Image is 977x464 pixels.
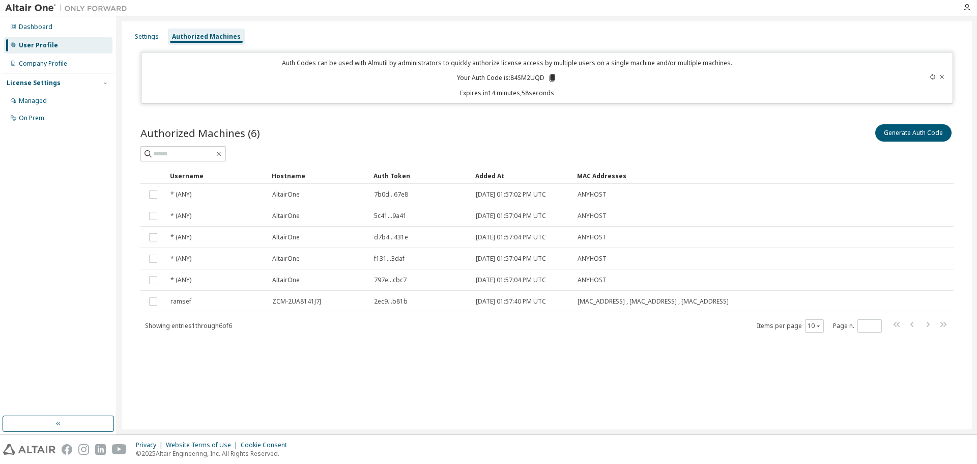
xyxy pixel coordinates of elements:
img: youtube.svg [112,444,127,455]
div: MAC Addresses [577,168,850,184]
span: * (ANY) [170,233,191,241]
p: Auth Codes can be used with Almutil by administrators to quickly authorize license access by mult... [148,59,867,67]
div: Username [170,168,264,184]
span: Items per page [757,319,824,333]
span: ANYHOST [578,276,607,284]
div: Hostname [272,168,365,184]
div: User Profile [19,41,58,49]
div: Cookie Consent [241,441,293,449]
span: AltairOne [272,276,300,284]
span: [DATE] 01:57:40 PM UTC [476,297,546,306]
span: * (ANY) [170,190,191,199]
button: 10 [808,322,821,330]
img: instagram.svg [78,444,89,455]
div: Settings [135,33,159,41]
div: Auth Token [373,168,467,184]
img: Altair One [5,3,132,13]
span: ANYHOST [578,190,607,199]
div: Added At [475,168,569,184]
span: ANYHOST [578,212,607,220]
span: AltairOne [272,190,300,199]
span: ANYHOST [578,255,607,263]
button: Generate Auth Code [875,124,952,142]
span: 2ec9...b81b [374,297,408,306]
img: facebook.svg [62,444,72,455]
img: altair_logo.svg [3,444,55,455]
span: 5c41...9a41 [374,212,407,220]
span: Page n. [833,319,882,333]
span: f131...3daf [374,255,405,263]
span: ZCM-2UA8141J7J [272,297,321,306]
span: * (ANY) [170,212,191,220]
span: [DATE] 01:57:02 PM UTC [476,190,546,199]
div: Privacy [136,441,166,449]
p: Expires in 14 minutes, 58 seconds [148,89,867,97]
span: 7b0d...67e8 [374,190,408,199]
div: Company Profile [19,60,67,68]
span: * (ANY) [170,255,191,263]
div: Website Terms of Use [166,441,241,449]
p: © 2025 Altair Engineering, Inc. All Rights Reserved. [136,449,293,458]
span: 797e...cbc7 [374,276,407,284]
span: [MAC_ADDRESS] , [MAC_ADDRESS] , [MAC_ADDRESS] [578,297,729,306]
span: d7b4...431e [374,233,408,241]
span: AltairOne [272,233,300,241]
span: ramsef [170,297,191,306]
span: [DATE] 01:57:04 PM UTC [476,276,546,284]
span: AltairOne [272,212,300,220]
img: linkedin.svg [95,444,106,455]
span: [DATE] 01:57:04 PM UTC [476,255,546,263]
span: AltairOne [272,255,300,263]
span: [DATE] 01:57:04 PM UTC [476,212,546,220]
div: License Settings [7,79,61,87]
span: * (ANY) [170,276,191,284]
div: On Prem [19,114,44,122]
span: Authorized Machines (6) [140,126,260,140]
p: Your Auth Code is: 84SM2UQD [457,73,557,83]
span: Showing entries 1 through 6 of 6 [145,321,232,330]
div: Dashboard [19,23,52,31]
span: ANYHOST [578,233,607,241]
div: Authorized Machines [172,33,241,41]
span: [DATE] 01:57:04 PM UTC [476,233,546,241]
div: Managed [19,97,47,105]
